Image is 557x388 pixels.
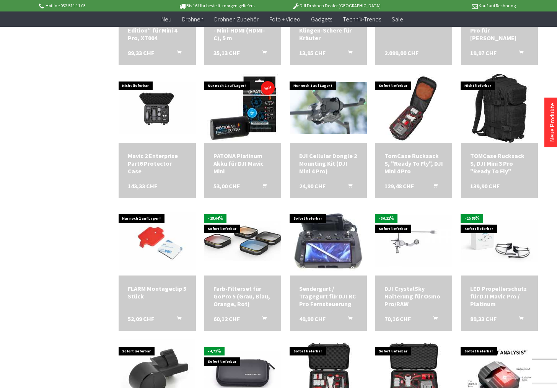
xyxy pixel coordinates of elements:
[168,315,186,325] button: In den Warenkorb
[119,82,195,134] img: Mavic 2 Enterprise Part6 Protector Case
[128,152,186,175] a: Mavic 2 Enterprise Part6 Protector Case 143,33 CHF
[299,182,326,190] span: 24,90 CHF
[470,49,497,57] span: 19,97 CHF
[213,182,240,190] span: 53,00 CHF
[156,11,177,27] a: Neu
[548,103,556,142] a: Neue Produkte
[277,1,396,10] p: DJI Drohnen Dealer [GEOGRAPHIC_DATA]
[128,49,154,57] span: 89,33 CHF
[470,285,529,308] div: LED Propellerschutz für DJI Mavic Pro / Platinum
[470,19,529,42] a: Universalhalterung Pro für [PERSON_NAME] 19,97 CHF In den Warenkorb
[177,11,209,27] a: Drohnen
[299,152,358,175] a: DJI Cellular Dongle 2 Mounting Kit (DJI Mini 4 Pro) 24,90 CHF In den Warenkorb
[470,152,529,175] a: TOMCase Rucksack S, DJI Mini 3 Pro "Ready To Fly" 139,90 CHF
[299,285,358,308] div: Sendergurt / Tragegurt für DJI RC Pro Fernsteuerung
[510,49,528,59] button: In den Warenkorb
[384,182,414,190] span: 129,48 CHF
[204,221,281,261] img: Farb-Filterset für GoPro 5 (Grau, Blau, Orange, Rot)
[37,1,157,10] p: Hotline 032 511 11 03
[182,15,204,23] span: Drohnen
[253,182,271,192] button: In den Warenkorb
[264,11,306,27] a: Foto + Video
[470,285,529,308] a: LED Propellerschutz für DJI Mavic Pro / Platinum 89,33 CHF In den Warenkorb
[161,15,171,23] span: Neu
[339,182,357,192] button: In den Warenkorb
[339,49,357,59] button: In den Warenkorb
[128,19,186,42] a: TomCase „Smart Edition“ für Mini 4 Pro, XT004 89,33 CHF In den Warenkorb
[384,152,443,175] a: TomCase Rucksack S, "Ready To Fly", DJI Mini 4 Pro 129,48 CHF In den Warenkorb
[386,11,409,27] a: Sale
[253,315,271,325] button: In den Warenkorb
[128,315,154,323] span: 52,09 CHF
[375,215,452,267] img: DJI CrystalSky Halterung für Osmo Pro/RAW
[299,19,358,42] a: Véritable® 5-Klingen-Schere für Kräuter 13,95 CHF In den Warenkorb
[306,11,337,27] a: Gadgets
[343,15,381,23] span: Technik-Trends
[384,49,419,57] span: 2.099,00 CHF
[384,285,443,308] a: DJI CrystalSky Halterung für Osmo Pro/RAW 70,16 CHF In den Warenkorb
[119,212,195,270] img: FLARM Montageclip 5 Stück
[128,285,186,300] div: FLARM Montageclip 5 Stück
[384,152,443,175] div: TomCase Rucksack S, "Ready To Fly", DJI Mini 4 Pro
[465,74,534,143] img: TOMCase Rucksack S, DJI Mini 3 Pro "Ready To Fly"
[392,15,403,23] span: Sale
[290,82,367,134] img: DJI Cellular Dongle 2 Mounting Kit (DJI Mini 4 Pro)
[213,19,272,42] div: PureLink Kabel HDMI - Mini-HDMI (HDMI-C), 5 m
[470,315,497,323] span: 89,33 CHF
[299,285,358,308] a: Sendergurt / Tragegurt für DJI RC Pro Fernsteuerung 49,90 CHF In den Warenkorb
[384,315,411,323] span: 70,16 CHF
[128,285,186,300] a: FLARM Montageclip 5 Stück 52,09 CHF In den Warenkorb
[299,19,358,42] div: Véritable® 5-Klingen-Schere für Kräuter
[213,19,272,42] a: PureLink Kabel HDMI - Mini-HDMI (HDMI-C), 5 m 35,13 CHF In den Warenkorb
[128,182,157,190] span: 143,33 CHF
[311,15,332,23] span: Gadgets
[207,74,278,143] img: PATONA Platinum Akku für DJI Mavic Mini
[396,1,515,10] p: Kauf auf Rechnung
[213,152,272,175] div: PATONA Platinum Akku für DJI Mavic Mini
[337,11,386,27] a: Technik-Trends
[299,49,326,57] span: 13,95 CHF
[470,19,529,42] div: Universalhalterung Pro für [PERSON_NAME]
[157,1,276,10] p: Bis 16 Uhr bestellt, morgen geliefert.
[299,152,358,175] div: DJI Cellular Dongle 2 Mounting Kit (DJI Mini 4 Pro)
[213,285,272,308] a: Farb-Filterset für GoPro 5 (Grau, Blau, Orange, Rot) 60,12 CHF In den Warenkorb
[470,182,500,190] span: 139,90 CHF
[470,152,529,175] div: TOMCase Rucksack S, DJI Mini 3 Pro "Ready To Fly"
[269,15,300,23] span: Foto + Video
[510,315,528,325] button: In den Warenkorb
[339,315,357,325] button: In den Warenkorb
[128,152,186,175] div: Mavic 2 Enterprise Part6 Protector Case
[424,182,442,192] button: In den Warenkorb
[461,220,538,262] img: LED Propellerschutz für DJI Mavic Pro / Platinum
[379,74,448,143] img: TomCase Rucksack S, "Ready To Fly", DJI Mini 4 Pro
[294,207,363,276] img: Sendergurt / Tragegurt für DJI RC Pro Fernsteuerung
[214,15,259,23] span: Drohnen Zubehör
[213,285,272,308] div: Farb-Filterset für GoPro 5 (Grau, Blau, Orange, Rot)
[168,49,186,59] button: In den Warenkorb
[209,11,264,27] a: Drohnen Zubehör
[213,315,240,323] span: 60,12 CHF
[253,49,271,59] button: In den Warenkorb
[213,49,240,57] span: 35,13 CHF
[384,285,443,308] div: DJI CrystalSky Halterung für Osmo Pro/RAW
[213,152,272,175] a: PATONA Platinum Akku für DJI Mavic Mini 53,00 CHF In den Warenkorb
[424,315,442,325] button: In den Warenkorb
[299,315,326,323] span: 49,90 CHF
[128,19,186,42] div: TomCase „Smart Edition“ für Mini 4 Pro, XT004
